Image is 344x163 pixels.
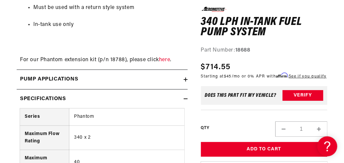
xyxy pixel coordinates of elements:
[20,75,78,84] h2: Pump Applications
[17,89,188,109] summary: Specifications
[201,125,209,131] label: QTY
[283,90,323,101] button: Verify
[201,17,327,38] h1: 340 LPH In-Tank Fuel Pump System
[69,125,184,150] td: 340 x 2
[224,75,232,79] span: $45
[20,125,69,150] th: Maximum Flow Rating
[201,73,327,80] p: Starting at /mo or 0% APR with .
[159,57,170,63] a: here
[33,21,184,29] li: In-tank use only
[201,61,231,73] span: $714.55
[289,75,327,79] a: See if you qualify - Learn more about Affirm Financing (opens in modal)
[201,46,327,55] div: Part Number:
[33,4,184,12] li: Must be used with a return style system
[201,142,327,157] button: Add to Cart
[205,93,277,98] div: Does This part fit My vehicle?
[69,108,184,125] td: Phantom
[235,47,250,53] strong: 18688
[276,73,288,78] span: Affirm
[17,70,188,89] summary: Pump Applications
[20,95,66,103] h2: Specifications
[20,108,69,125] th: Series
